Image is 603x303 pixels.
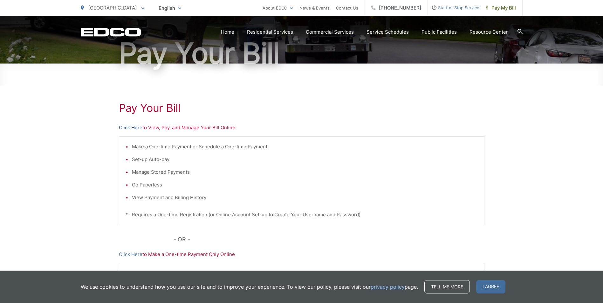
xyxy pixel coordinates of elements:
[306,28,354,36] a: Commercial Services
[421,28,457,36] a: Public Facilities
[81,28,141,37] a: EDCD logo. Return to the homepage.
[119,251,142,258] a: Click Here
[367,28,409,36] a: Service Schedules
[371,283,405,291] a: privacy policy
[336,4,358,12] a: Contact Us
[476,280,505,293] span: I agree
[299,4,330,12] a: News & Events
[132,143,478,151] li: Make a One-time Payment or Schedule a One-time Payment
[221,28,234,36] a: Home
[81,283,418,291] p: We use cookies to understand how you use our site and to improve your experience. To view our pol...
[119,124,484,131] p: to View, Pay, and Manage Your Bill Online
[174,235,484,244] p: - OR -
[132,156,478,163] li: Set-up Auto-pay
[424,280,470,293] a: Tell me more
[132,181,478,189] li: Go Paperless
[119,102,484,114] h1: Pay Your Bill
[81,37,523,69] h1: Pay Your Bill
[154,3,186,14] span: English
[247,28,293,36] a: Residential Services
[469,28,508,36] a: Resource Center
[119,251,484,258] p: to Make a One-time Payment Only Online
[132,168,478,176] li: Manage Stored Payments
[486,4,516,12] span: Pay My Bill
[263,4,293,12] a: About EDCO
[132,270,478,277] li: Make a One-time Payment Only
[132,194,478,201] li: View Payment and Billing History
[119,124,142,131] a: Click Here
[126,211,478,219] p: * Requires a One-time Registration (or Online Account Set-up to Create Your Username and Password)
[88,5,137,11] span: [GEOGRAPHIC_DATA]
